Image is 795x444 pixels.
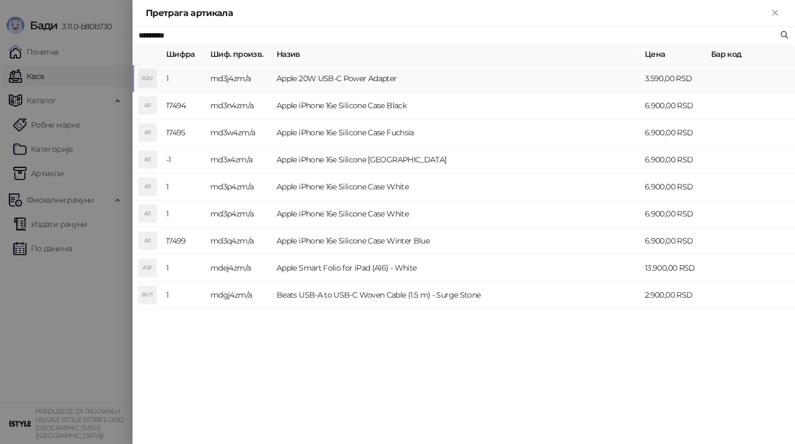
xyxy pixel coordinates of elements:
[139,124,156,141] div: AI1
[272,228,640,255] td: Apple iPhone 16e Silicone Case Winter Blue
[640,44,707,65] th: Цена
[146,7,768,20] div: Претрага артикала
[206,44,272,65] th: Шиф. произв.
[272,173,640,200] td: Apple iPhone 16e Silicone Case White
[272,92,640,119] td: Apple iPhone 16e Silicone Case Black
[206,255,272,282] td: mdej4zm/a
[272,44,640,65] th: Назив
[162,255,206,282] td: 1
[139,178,156,195] div: AI1
[272,255,640,282] td: Apple Smart Folio for iPad (A16) - White
[162,173,206,200] td: 1
[640,200,707,228] td: 6.900,00 RSD
[162,44,206,65] th: Шифра
[139,205,156,223] div: AI1
[768,7,782,20] button: Close
[139,70,156,87] div: A2U
[162,200,206,228] td: 1
[139,259,156,277] div: ASF
[206,282,272,309] td: mdgj4zm/a
[272,146,640,173] td: Apple iPhone 16e Silicone [GEOGRAPHIC_DATA]
[707,44,795,65] th: Бар код
[272,119,640,146] td: Apple iPhone 16e Silicone Case Fuchsia
[139,232,156,250] div: AI1
[162,282,206,309] td: 1
[162,146,206,173] td: -1
[206,173,272,200] td: md3p4zm/a
[640,146,707,173] td: 6.900,00 RSD
[139,286,156,304] div: BUT
[162,228,206,255] td: 17499
[640,173,707,200] td: 6.900,00 RSD
[162,65,206,92] td: 1
[640,228,707,255] td: 6.900,00 RSD
[206,228,272,255] td: md3q4zm/a
[139,151,156,168] div: AI1
[206,65,272,92] td: md3j4zm/a
[206,200,272,228] td: md3p4zm/a
[640,92,707,119] td: 6.900,00 RSD
[640,65,707,92] td: 3.590,00 RSD
[162,119,206,146] td: 17495
[206,146,272,173] td: md3x4zm/a
[139,97,156,114] div: AI1
[640,255,707,282] td: 13.900,00 RSD
[162,92,206,119] td: 17494
[272,65,640,92] td: Apple 20W USB-C Power Adapter
[206,119,272,146] td: md3w4zm/a
[272,282,640,309] td: Beats USB-A to USB-C Woven Cable (1.5 m) - Surge Stone
[640,282,707,309] td: 2.900,00 RSD
[272,200,640,228] td: Apple iPhone 16e Silicone Case White
[206,92,272,119] td: md3n4zm/a
[640,119,707,146] td: 6.900,00 RSD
